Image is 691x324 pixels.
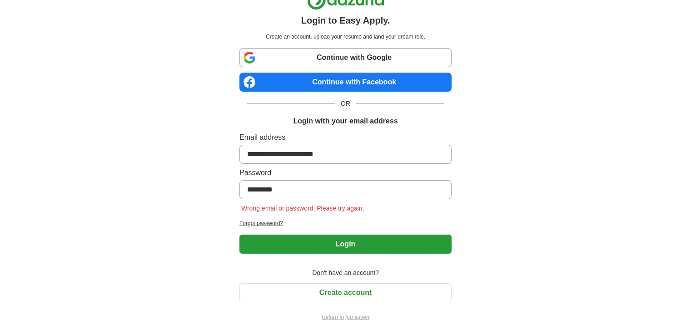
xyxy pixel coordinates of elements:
[239,313,452,321] a: Return to job advert
[293,116,398,127] h1: Login with your email address
[239,132,452,143] label: Email address
[239,283,452,302] button: Create account
[307,268,384,278] span: Don't have an account?
[239,48,452,67] a: Continue with Google
[239,235,452,254] button: Login
[239,167,452,178] label: Password
[239,73,452,92] a: Continue with Facebook
[239,219,452,227] a: Forgot password?
[335,99,356,108] span: OR
[239,205,366,212] span: Wrong email or password. Please try again.
[241,33,450,41] p: Create an account, upload your resume and land your dream role.
[301,14,390,27] h1: Login to Easy Apply.
[239,289,452,296] a: Create account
